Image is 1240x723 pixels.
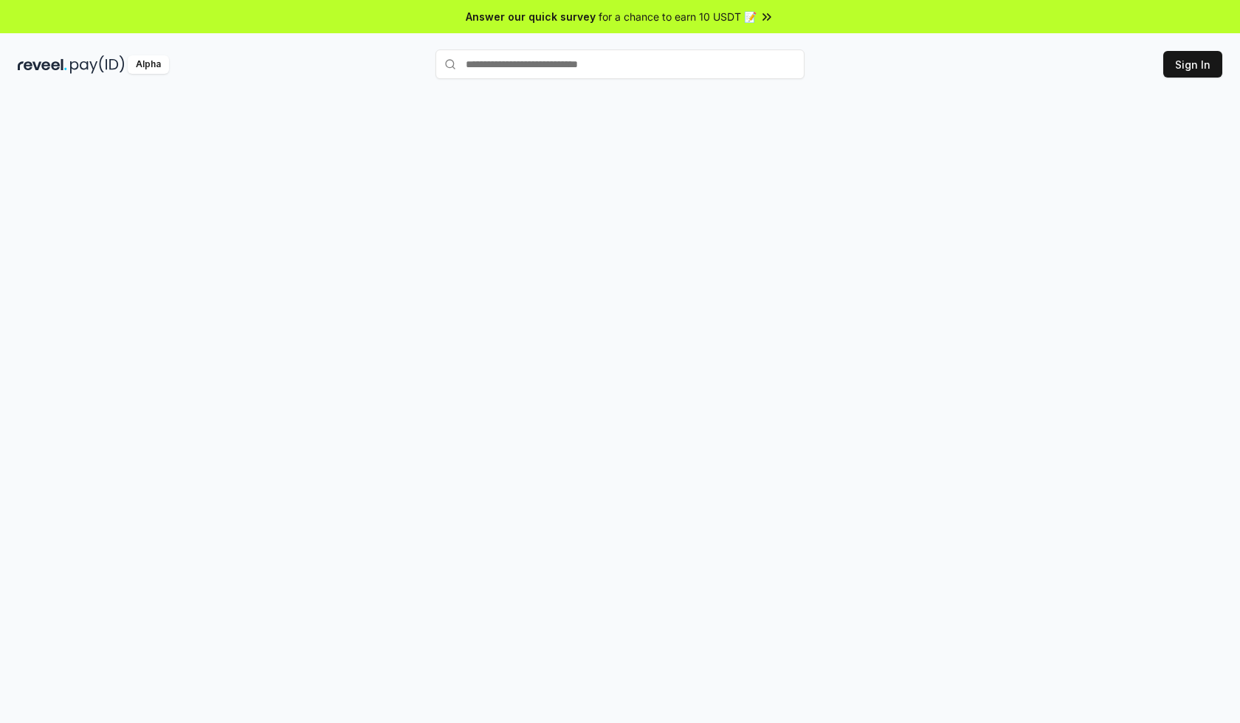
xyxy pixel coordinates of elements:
[18,55,67,74] img: reveel_dark
[128,55,169,74] div: Alpha
[1163,51,1222,78] button: Sign In
[70,55,125,74] img: pay_id
[466,9,596,24] span: Answer our quick survey
[599,9,757,24] span: for a chance to earn 10 USDT 📝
